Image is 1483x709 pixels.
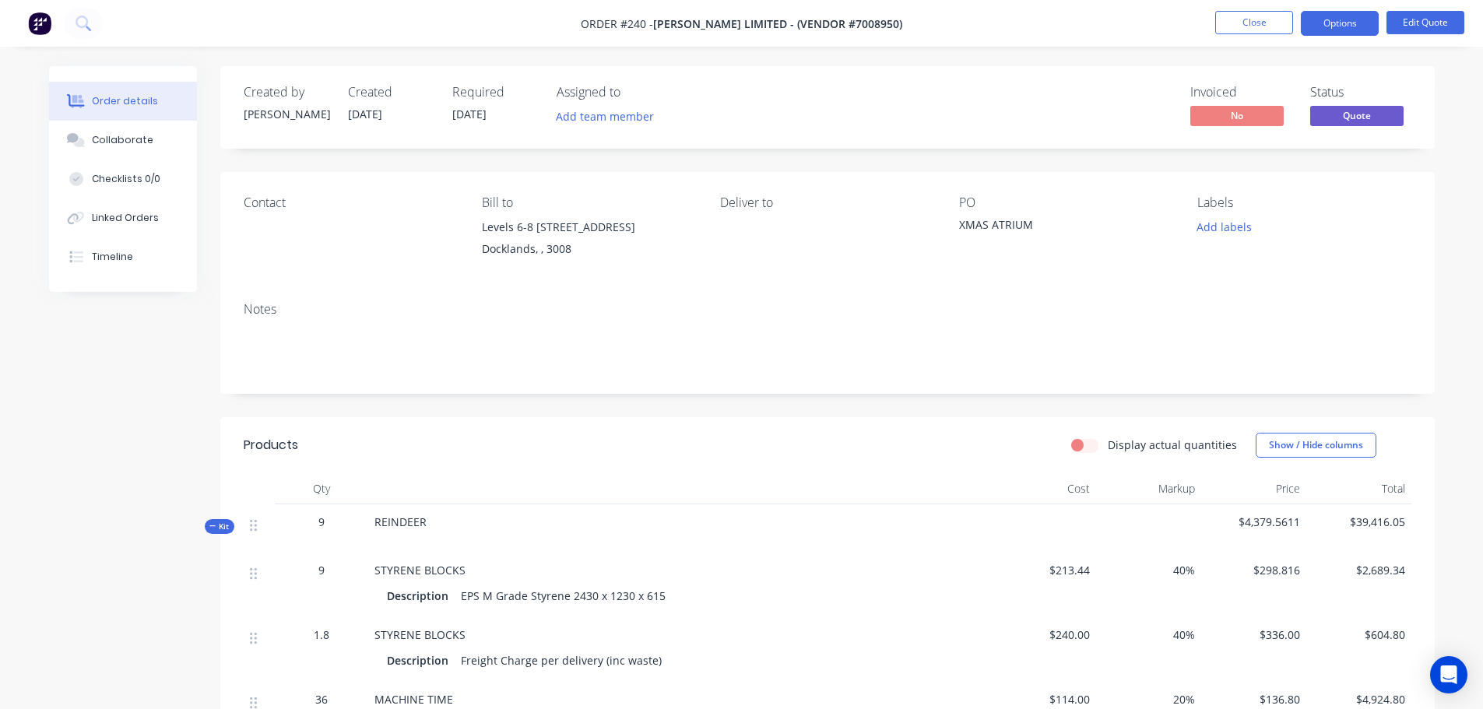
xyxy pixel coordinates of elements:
[1430,656,1467,693] div: Open Intercom Messenger
[1190,85,1291,100] div: Invoiced
[1310,106,1404,129] button: Quote
[997,691,1090,707] span: $114.00
[348,85,434,100] div: Created
[1310,106,1404,125] span: Quote
[374,514,427,529] span: REINDEER
[209,521,230,532] span: Kit
[1207,514,1300,530] span: $4,379.5611
[387,649,455,672] div: Description
[92,172,160,186] div: Checklists 0/0
[547,106,662,127] button: Add team member
[1301,11,1379,36] button: Options
[244,106,329,122] div: [PERSON_NAME]
[1310,85,1411,100] div: Status
[49,121,197,160] button: Collaborate
[1306,473,1411,504] div: Total
[387,584,455,607] div: Description
[1102,691,1195,707] span: 20%
[1313,514,1405,530] span: $39,416.05
[1108,437,1237,453] label: Display actual quantities
[1386,11,1464,34] button: Edit Quote
[314,627,329,643] span: 1.8
[244,302,1411,317] div: Notes
[959,216,1154,238] div: XMAS ATRIUM
[581,16,653,31] span: Order #240 -
[452,85,538,100] div: Required
[374,692,453,707] span: MACHINE TIME
[1207,691,1300,707] span: $136.80
[991,473,1096,504] div: Cost
[244,436,298,455] div: Products
[455,584,672,607] div: EPS M Grade Styrene 2430 x 1230 x 615
[318,514,325,530] span: 9
[205,519,234,534] div: Kit
[315,691,328,707] span: 36
[482,216,695,266] div: Levels 6-8 [STREET_ADDRESS]Docklands, , 3008
[374,627,466,642] span: STYRENE BLOCKS
[1189,216,1260,237] button: Add labels
[1102,562,1195,578] span: 40%
[1256,433,1376,458] button: Show / Hide columns
[318,562,325,578] span: 9
[1197,195,1411,210] div: Labels
[348,107,382,121] span: [DATE]
[374,563,466,577] span: STYRENE BLOCKS
[482,216,695,238] div: Levels 6-8 [STREET_ADDRESS]
[997,562,1090,578] span: $213.44
[1102,627,1195,643] span: 40%
[49,160,197,198] button: Checklists 0/0
[92,211,159,225] div: Linked Orders
[1313,691,1405,707] span: $4,924.80
[49,82,197,121] button: Order details
[244,195,457,210] div: Contact
[244,85,329,100] div: Created by
[49,198,197,237] button: Linked Orders
[28,12,51,35] img: Factory
[1201,473,1306,504] div: Price
[482,238,695,260] div: Docklands, , 3008
[455,649,668,672] div: Freight Charge per delivery (inc waste)
[482,195,695,210] div: Bill to
[557,106,662,127] button: Add team member
[959,195,1172,210] div: PO
[92,94,158,108] div: Order details
[275,473,368,504] div: Qty
[49,237,197,276] button: Timeline
[557,85,712,100] div: Assigned to
[1207,562,1300,578] span: $298.816
[92,250,133,264] div: Timeline
[452,107,487,121] span: [DATE]
[1313,562,1405,578] span: $2,689.34
[1313,627,1405,643] span: $604.80
[92,133,153,147] div: Collaborate
[720,195,933,210] div: Deliver to
[1190,106,1284,125] span: No
[997,627,1090,643] span: $240.00
[653,16,902,31] span: [PERSON_NAME] limited - (vendor #7008950)
[1215,11,1293,34] button: Close
[1096,473,1201,504] div: Markup
[1207,627,1300,643] span: $336.00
